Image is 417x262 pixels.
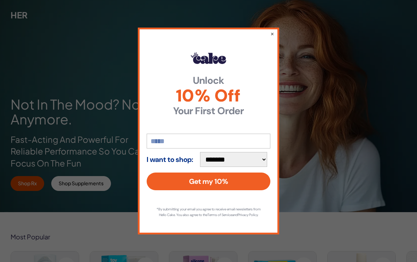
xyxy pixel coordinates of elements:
span: 10% Off [147,87,270,104]
button: Get my 10% [147,173,270,190]
strong: Your First Order [147,106,270,116]
button: × [270,30,274,37]
p: *By submitting your email you agree to receive email newsletters from Hello Cake. You also agree ... [154,206,263,218]
a: Privacy Policy [238,212,258,217]
a: Terms of Service [207,212,232,217]
strong: Unlock [147,76,270,86]
strong: I want to shop: [147,156,193,163]
img: Hello Cake [191,52,226,64]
